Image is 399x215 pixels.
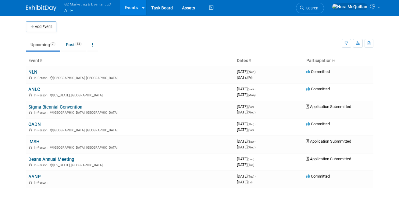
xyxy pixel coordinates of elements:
[248,158,254,161] span: (Sun)
[237,122,256,126] span: [DATE]
[304,6,318,10] span: Search
[34,163,49,167] span: In-Person
[237,127,254,132] span: [DATE]
[28,139,40,144] a: IMSH
[255,104,255,109] span: -
[28,174,41,179] a: AANP
[28,75,232,80] div: [GEOGRAPHIC_DATA], [GEOGRAPHIC_DATA]
[29,128,32,131] img: In-Person Event
[34,93,49,97] span: In-Person
[237,139,255,144] span: [DATE]
[237,145,255,149] span: [DATE]
[248,88,254,91] span: (Sat)
[28,162,232,167] div: [US_STATE], [GEOGRAPHIC_DATA]
[248,175,254,178] span: (Tue)
[29,146,32,149] img: In-Person Event
[306,139,351,144] span: Application Submmitted
[248,128,254,132] span: (Sat)
[234,56,304,66] th: Dates
[255,174,256,179] span: -
[34,181,49,185] span: In-Person
[237,174,256,179] span: [DATE]
[75,42,82,46] span: 13
[39,58,42,63] a: Sort by Event Name
[255,87,255,91] span: -
[248,163,254,167] span: (Tue)
[50,42,55,46] span: 7
[28,127,232,132] div: [GEOGRAPHIC_DATA], [GEOGRAPHIC_DATA]
[256,69,257,74] span: -
[28,104,82,110] a: Sigma Biennial Convention
[255,139,255,144] span: -
[248,70,255,74] span: (Wed)
[28,110,232,115] div: [GEOGRAPHIC_DATA], [GEOGRAPHIC_DATA]
[29,111,32,114] img: In-Person Event
[306,174,330,179] span: Committed
[248,146,255,149] span: (Wed)
[237,75,252,80] span: [DATE]
[306,122,330,126] span: Committed
[332,3,368,10] img: Nora McQuillan
[28,157,74,162] a: Deans Annual Meeting
[64,1,111,7] span: G2 Marketing & Events, LLC
[306,69,330,74] span: Committed
[28,122,41,127] a: OADN
[26,5,56,11] img: ExhibitDay
[306,87,330,91] span: Committed
[248,76,252,79] span: (Fri)
[34,76,49,80] span: In-Person
[26,39,60,50] a: Upcoming7
[29,163,32,166] img: In-Person Event
[304,56,373,66] th: Participation
[34,111,49,115] span: In-Person
[248,140,254,143] span: (Sat)
[296,3,324,13] a: Search
[28,69,37,75] a: NLN
[34,128,49,132] span: In-Person
[237,157,256,161] span: [DATE]
[248,93,255,97] span: (Mon)
[248,111,255,114] span: (Wed)
[28,87,40,92] a: ANLC
[28,92,232,97] div: [US_STATE], [GEOGRAPHIC_DATA]
[248,181,252,184] span: (Fri)
[237,92,255,97] span: [DATE]
[61,39,86,50] a: Past13
[34,146,49,150] span: In-Person
[237,162,254,167] span: [DATE]
[255,122,256,126] span: -
[26,21,56,32] button: Add Event
[255,157,256,161] span: -
[28,145,232,150] div: [GEOGRAPHIC_DATA], [GEOGRAPHIC_DATA]
[237,110,255,114] span: [DATE]
[29,181,32,184] img: In-Person Event
[248,123,254,126] span: (Thu)
[237,87,255,91] span: [DATE]
[237,180,252,184] span: [DATE]
[248,58,251,63] a: Sort by Start Date
[332,58,335,63] a: Sort by Participation Type
[29,76,32,79] img: In-Person Event
[237,69,257,74] span: [DATE]
[306,104,351,109] span: Application Submmitted
[237,104,255,109] span: [DATE]
[248,105,254,109] span: (Sat)
[306,157,351,161] span: Application Submmitted
[29,93,32,96] img: In-Person Event
[26,56,234,66] th: Event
